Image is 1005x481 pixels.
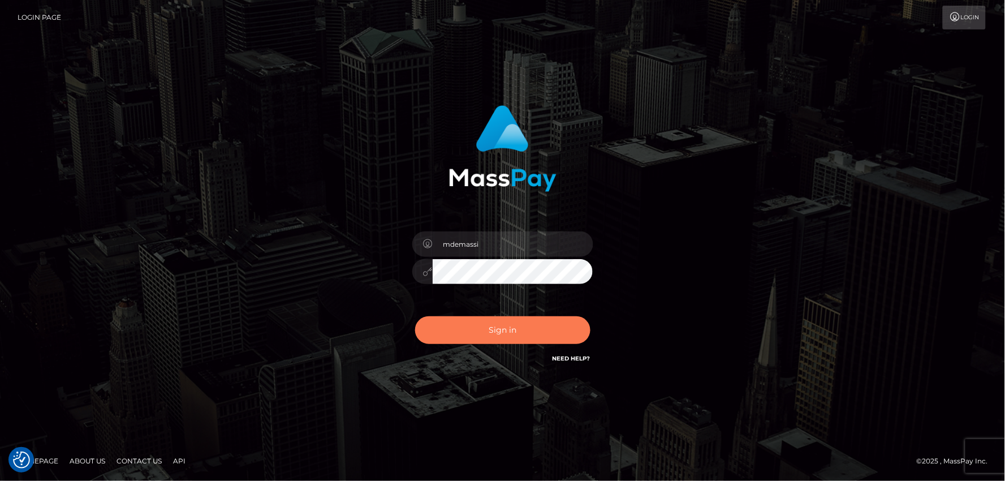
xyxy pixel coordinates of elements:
img: MassPay Login [449,105,557,192]
a: API [169,452,190,470]
input: Username... [433,231,593,257]
img: Revisit consent button [13,452,30,469]
a: Homepage [12,452,63,470]
button: Sign in [415,316,590,344]
div: © 2025 , MassPay Inc. [917,455,997,467]
a: Contact Us [112,452,166,470]
a: Need Help? [553,355,590,362]
button: Consent Preferences [13,452,30,469]
a: Login [943,6,986,29]
a: Login Page [18,6,61,29]
a: About Us [65,452,110,470]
